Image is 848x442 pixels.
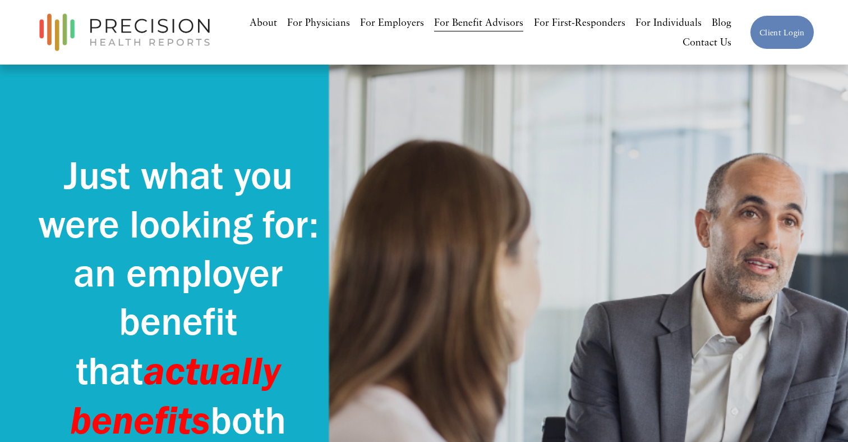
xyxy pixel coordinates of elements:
a: For Benefit Advisors [434,12,523,33]
a: For Physicians [287,12,350,33]
img: Precision Health Reports [34,8,215,56]
a: About [250,12,277,33]
em: actuall [144,345,262,394]
a: For First-Responders [534,12,625,33]
a: For Employers [360,12,424,33]
a: Client Login [750,15,814,49]
a: Blog [712,12,731,33]
a: Contact Us [683,33,731,53]
a: For Individuals [635,12,702,33]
